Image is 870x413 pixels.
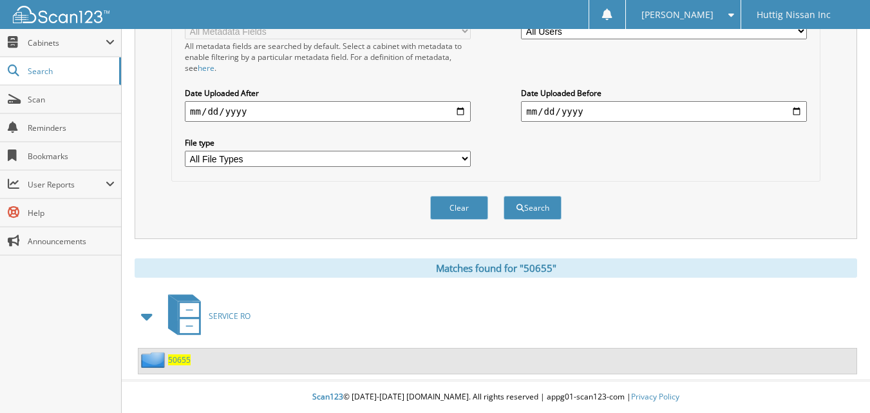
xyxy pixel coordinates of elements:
span: Reminders [28,122,115,133]
button: Search [504,196,562,220]
span: [PERSON_NAME] [641,11,714,19]
label: File type [185,137,471,148]
span: Announcements [28,236,115,247]
span: Search [28,66,113,77]
img: scan123-logo-white.svg [13,6,109,23]
span: Bookmarks [28,151,115,162]
button: Clear [430,196,488,220]
span: Scan123 [312,391,343,402]
span: SERVICE RO [209,311,251,322]
label: Date Uploaded After [185,88,471,99]
a: Privacy Policy [631,391,679,402]
span: Scan [28,94,115,105]
span: Cabinets [28,37,106,48]
span: Huttig Nissan Inc [757,11,831,19]
input: end [521,101,807,122]
label: Date Uploaded Before [521,88,807,99]
a: SERVICE RO [160,291,251,341]
span: Help [28,207,115,218]
a: here [198,62,214,73]
input: start [185,101,471,122]
iframe: Chat Widget [806,351,870,413]
span: User Reports [28,179,106,190]
div: Matches found for "50655" [135,258,857,278]
a: 50655 [168,354,191,365]
img: folder2.png [141,352,168,368]
div: © [DATE]-[DATE] [DOMAIN_NAME]. All rights reserved | appg01-scan123-com | [122,381,870,413]
div: All metadata fields are searched by default. Select a cabinet with metadata to enable filtering b... [185,41,471,73]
